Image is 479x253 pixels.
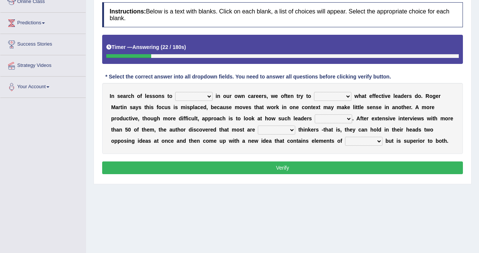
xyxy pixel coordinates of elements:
b: p [205,115,208,121]
b: e [256,93,259,99]
b: i [354,104,356,110]
b: t [260,115,262,121]
b: . [411,104,412,110]
b: t [159,127,161,133]
b: y [135,104,138,110]
b: r [409,104,411,110]
b: u [281,115,285,121]
b: o [223,93,226,99]
b: i [182,115,183,121]
b: , [198,115,199,121]
b: h [222,115,226,121]
b: a [116,127,119,133]
b: d [119,115,123,121]
b: s [149,93,152,99]
b: e [164,127,167,133]
div: * Select the correct answer into all dropdown fields. You need to answer all questions before cli... [102,73,394,81]
b: m [150,127,154,133]
b: w [271,115,275,121]
b: t [236,115,238,121]
b: a [202,115,205,121]
a: Strategy Videos [0,55,86,74]
b: i [185,104,187,110]
b: r [367,115,369,121]
b: w [238,93,242,99]
b: e [295,115,298,121]
b: t [377,115,379,121]
b: r [171,115,173,121]
b: e [372,115,375,121]
b: u [226,93,230,99]
b: o [281,93,284,99]
b: x [375,115,378,121]
b: d [179,115,182,121]
b: h [434,115,437,121]
b: y [331,104,334,110]
b: e [214,104,217,110]
b: t [176,127,177,133]
b: l [353,104,354,110]
b: o [268,115,272,121]
b: d [415,93,418,99]
b: c [220,115,223,121]
b: ( [161,44,162,50]
b: s [130,104,133,110]
b: v [242,104,245,110]
b: r [114,115,116,121]
b: 0 [128,127,131,133]
b: o [116,115,120,121]
b: t [142,115,144,121]
b: h [113,127,116,133]
b: i [431,115,433,121]
b: o [169,93,173,99]
b: s [385,115,388,121]
b: t [306,93,308,99]
b: n [290,93,294,99]
b: c [126,115,129,121]
b: f [185,115,187,121]
b: e [364,115,367,121]
b: c [128,93,131,99]
b: t [129,115,131,121]
b: u [191,115,195,121]
b: u [164,104,168,110]
b: h [160,127,164,133]
b: k [344,104,347,110]
b: w [354,93,359,99]
b: k [251,115,254,121]
b: i [174,104,175,110]
b: u [150,115,154,121]
b: e [173,115,176,121]
b: n [283,104,287,110]
b: f [156,104,158,110]
b: e [347,104,350,110]
b: t [196,115,198,121]
b: r [274,104,276,110]
button: Verify [102,161,463,174]
b: s [138,104,141,110]
b: i [384,104,386,110]
b: i [383,93,385,99]
b: c [284,115,287,121]
b: t [403,115,405,121]
b: c [197,104,200,110]
b: c [379,93,382,99]
b: r [254,93,256,99]
b: o [271,104,274,110]
b: . [352,115,354,121]
b: A [356,115,360,121]
b: o [134,127,137,133]
b: l [359,104,361,110]
b: e [388,93,391,99]
b: t [144,104,146,110]
b: v [390,115,393,121]
b: r [408,115,409,121]
b: a [398,93,401,99]
b: e [406,104,409,110]
b: d [401,93,404,99]
b: e [120,93,123,99]
b: a [298,115,301,121]
b: i [216,93,217,99]
b: r [407,93,409,99]
b: Instructions: [110,8,146,15]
